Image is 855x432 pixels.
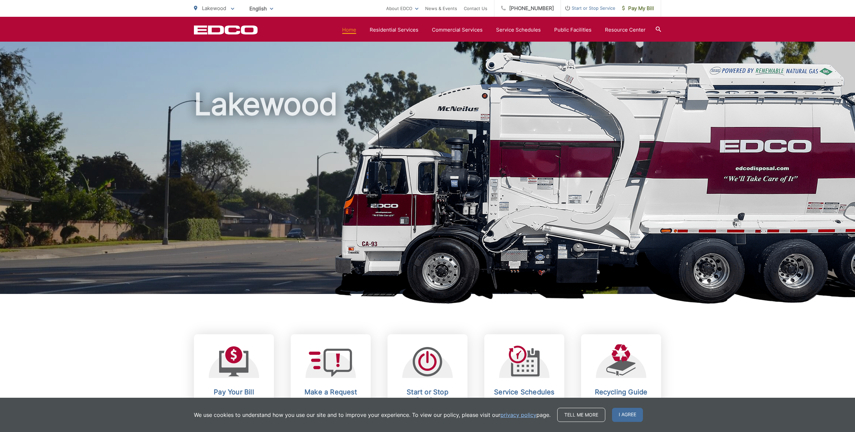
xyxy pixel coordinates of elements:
[194,411,551,419] p: We use cookies to understand how you use our site and to improve your experience. To view our pol...
[605,26,646,34] a: Resource Center
[622,4,654,12] span: Pay My Bill
[464,4,487,12] a: Contact Us
[554,26,592,34] a: Public Facilities
[297,388,364,396] h2: Make a Request
[588,388,654,396] h2: Recycling Guide
[386,4,418,12] a: About EDCO
[194,25,258,35] a: EDCD logo. Return to the homepage.
[244,3,278,14] span: English
[342,26,356,34] a: Home
[557,408,605,422] a: Tell me more
[201,388,267,396] h2: Pay Your Bill
[194,87,661,300] h1: Lakewood
[370,26,418,34] a: Residential Services
[500,411,536,419] a: privacy policy
[202,5,226,11] span: Lakewood
[394,388,461,404] h2: Start or Stop Service
[612,408,643,422] span: I agree
[432,26,483,34] a: Commercial Services
[496,26,541,34] a: Service Schedules
[491,388,558,396] h2: Service Schedules
[425,4,457,12] a: News & Events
